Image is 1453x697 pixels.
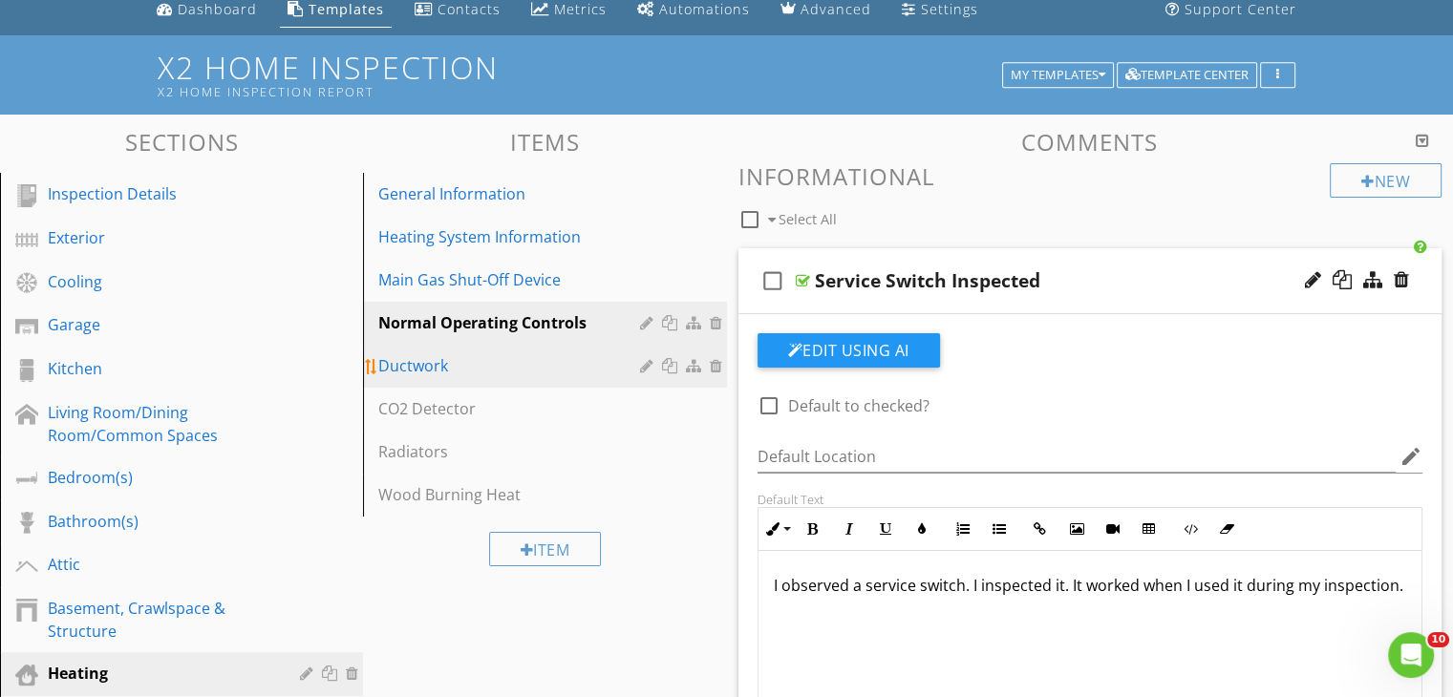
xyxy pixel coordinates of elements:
div: Main Gas Shut-Off Device [378,268,645,291]
button: Bold (Ctrl+B) [795,511,831,547]
button: Underline (Ctrl+U) [867,511,904,547]
button: Insert Table [1131,511,1167,547]
h1: X2 Home Inspection [158,51,1295,99]
i: check_box_outline_blank [758,258,788,304]
div: Heating System Information [378,225,645,248]
p: I observed a service switch. I inspected it. It worked when I used it during my inspection. [774,574,1407,597]
div: My Templates [1011,69,1105,82]
button: Ordered List [945,511,981,547]
div: Template Center [1125,69,1249,82]
button: Clear Formatting [1208,511,1245,547]
div: New [1330,163,1442,198]
h3: Informational [738,163,1442,189]
h3: Comments [738,129,1442,155]
button: Insert Link (Ctrl+K) [1022,511,1058,547]
button: Italic (Ctrl+I) [831,511,867,547]
div: Basement, Crawlspace & Structure [48,597,272,643]
div: Cooling [48,270,272,293]
div: Item [489,532,602,566]
button: Insert Image (Ctrl+P) [1058,511,1095,547]
div: Ductwork [378,354,645,377]
iframe: Intercom live chat [1388,632,1434,678]
div: Garage [48,313,272,336]
i: edit [1400,445,1422,468]
h3: Items [363,129,726,155]
div: Exterior [48,226,272,249]
div: Bathroom(s) [48,510,272,533]
div: General Information [378,182,645,205]
button: My Templates [1002,62,1114,89]
div: Kitchen [48,357,272,380]
button: Unordered List [981,511,1017,547]
div: Attic [48,553,272,576]
div: Inspection Details [48,182,272,205]
span: Select All [779,210,837,228]
div: Service Switch Inspected [815,269,1040,292]
button: Colors [904,511,940,547]
div: Wood Burning Heat [378,483,645,506]
div: Bedroom(s) [48,466,272,489]
div: Radiators [378,440,645,463]
div: Normal Operating Controls [378,311,645,334]
a: Template Center [1117,65,1257,82]
label: Default to checked? [788,396,929,415]
input: Default Location [758,441,1397,473]
div: Living Room/Dining Room/Common Spaces [48,401,272,447]
span: 10 [1427,632,1449,647]
button: Code View [1172,511,1208,547]
button: Inline Style [759,511,795,547]
button: Insert Video [1095,511,1131,547]
button: Template Center [1117,62,1257,89]
button: Edit Using AI [758,333,940,368]
div: Default Text [758,492,1423,507]
div: CO2 Detector [378,397,645,420]
div: Heating [48,662,272,685]
div: X2 Home Inspection Report [158,84,1009,99]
